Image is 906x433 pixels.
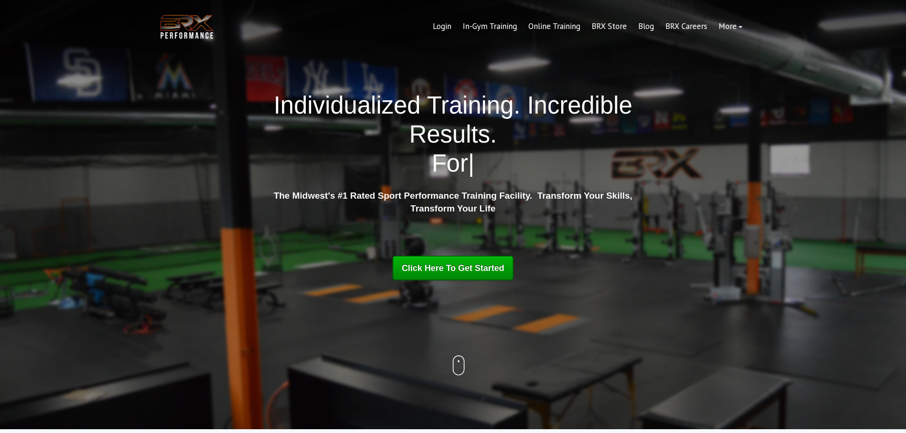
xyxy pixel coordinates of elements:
a: Login [427,15,457,38]
span: For [432,150,468,177]
img: BRX Transparent Logo-2 [158,12,215,41]
span: Click Here To Get Started [402,263,505,273]
div: Navigation Menu [427,15,748,38]
a: BRX Careers [660,15,713,38]
a: Click Here To Get Started [392,256,514,280]
a: BRX Store [586,15,633,38]
strong: The Midwest's #1 Rated Sport Performance Training Facility. Transform Your Skills, Transform Your... [273,191,632,213]
span: | [468,150,474,177]
a: Blog [633,15,660,38]
a: In-Gym Training [457,15,523,38]
a: Online Training [523,15,586,38]
h1: Individualized Training. Incredible Results. [270,91,636,178]
a: More [713,15,748,38]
